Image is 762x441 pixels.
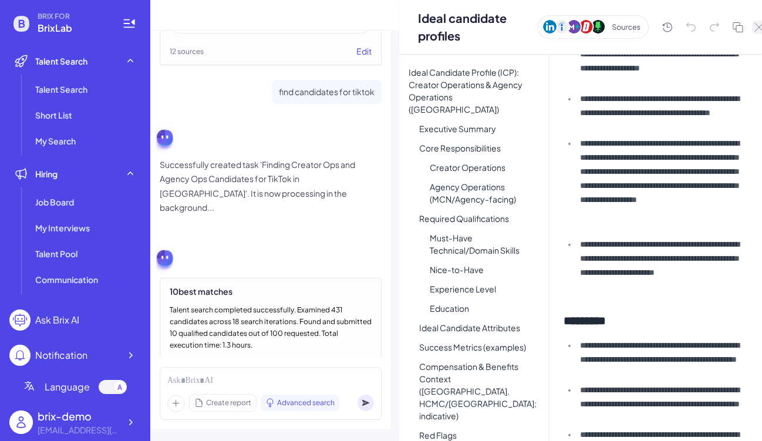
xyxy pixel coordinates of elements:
div: 10 best matches [170,285,372,297]
span: Communication [35,274,98,285]
span: BRIX FOR [38,12,108,21]
span: BrixLab [38,21,108,35]
span: My Search [35,135,76,147]
li: Ideal Candidate Profile (ICP): Creator Operations & Agency Operations ([GEOGRAPHIC_DATA]) [399,64,549,118]
div: brix-demo@brix.com [38,424,120,436]
span: Talent Pool [35,248,77,260]
span: Short List [35,109,72,121]
button: Edit [356,45,372,58]
li: Ideal Candidate Attributes [410,319,549,336]
img: sources [538,15,649,39]
li: Agency Operations (MCN/Agency-facing) [420,179,549,208]
div: Ideal candidate profiles [418,9,538,45]
div: Notification [35,348,87,362]
span: Hiring [35,168,58,180]
li: Nice-to-Have [420,261,549,278]
span: 12 sources [170,46,204,57]
li: Required Qualifications [410,210,549,227]
li: Creator Operations [420,159,549,176]
li: Compensation & Benefits Context ([GEOGRAPHIC_DATA], HCMC/[GEOGRAPHIC_DATA]; indicative) [410,358,549,425]
li: Education [420,300,549,317]
span: Language [45,380,90,394]
span: Talent Search [35,55,87,67]
li: Core Responsibilities [410,140,549,157]
li: Experience Level [420,281,549,298]
li: Executive Summary [410,120,549,137]
img: user_logo.png [9,410,33,434]
li: Must-Have Technical/Domain Skills [420,230,549,259]
span: Advanced search [277,398,335,408]
div: Talent search completed successfully. Examined 431 candidates across 18 search iterations. Found ... [170,304,372,351]
p: find candidates for tiktok [279,85,375,99]
span: Create report [206,398,251,408]
p: Successfully created task 'Finding Creator Ops and Agency Ops Candidates for TikTok in [GEOGRAPHI... [160,157,359,215]
div: Ask Brix AI [35,313,79,327]
span: Job Board [35,196,74,208]
span: Talent Search [35,83,87,95]
span: My Interviews [35,222,90,234]
li: Success Metrics (examples) [410,339,549,356]
div: brix-demo [38,408,120,424]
